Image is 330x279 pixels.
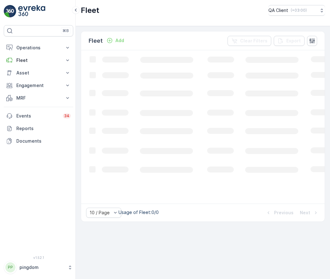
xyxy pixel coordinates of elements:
[4,5,16,18] img: logo
[64,113,69,118] p: 34
[18,5,45,18] img: logo_light-DOdMpM7g.png
[16,125,71,132] p: Reports
[299,209,320,216] button: Next
[228,36,271,46] button: Clear Filters
[240,38,267,44] p: Clear Filters
[16,70,61,76] p: Asset
[89,36,103,45] p: Fleet
[4,41,73,54] button: Operations
[274,36,305,46] button: Export
[104,37,127,44] button: Add
[81,5,99,15] p: Fleet
[63,28,69,33] p: ⌘B
[16,45,61,51] p: Operations
[286,38,301,44] p: Export
[291,8,307,13] p: ( +03:00 )
[19,264,64,271] p: pingdom
[274,210,294,216] p: Previous
[4,110,73,122] a: Events34
[265,209,294,216] button: Previous
[4,261,73,274] button: PPpingdom
[4,92,73,104] button: MRF
[4,122,73,135] a: Reports
[4,135,73,147] a: Documents
[268,7,288,14] p: QA Client
[115,37,124,44] p: Add
[4,256,73,260] span: v 1.52.1
[4,79,73,92] button: Engagement
[16,82,61,89] p: Engagement
[268,5,325,16] button: QA Client(+03:00)
[16,95,61,101] p: MRF
[118,209,159,216] p: Usage of Fleet : 0/0
[16,138,71,144] p: Documents
[4,54,73,67] button: Fleet
[16,57,61,63] p: Fleet
[300,210,310,216] p: Next
[5,262,15,272] div: PP
[4,67,73,79] button: Asset
[16,113,59,119] p: Events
